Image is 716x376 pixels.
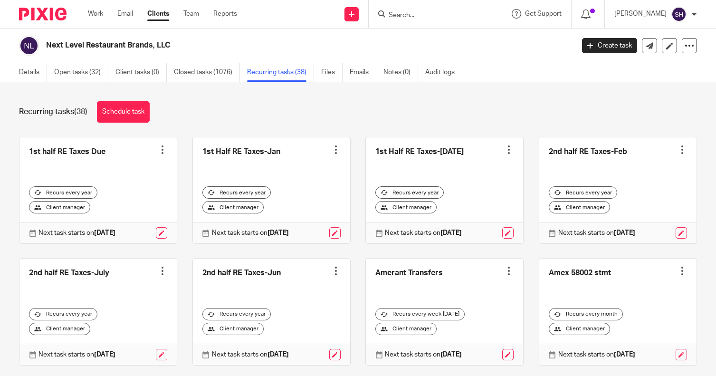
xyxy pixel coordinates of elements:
a: Emails [350,63,376,82]
strong: [DATE] [614,230,635,236]
div: Recurs every year [29,308,97,320]
p: Next task starts on [38,228,115,238]
strong: [DATE] [440,230,462,236]
p: Next task starts on [558,350,635,359]
p: Next task starts on [385,228,462,238]
div: Client manager [375,201,437,213]
a: Open tasks (32) [54,63,108,82]
p: Next task starts on [385,350,462,359]
a: Work [88,9,103,19]
div: Client manager [202,201,264,213]
a: Recurring tasks (38) [247,63,314,82]
a: Client tasks (0) [115,63,167,82]
a: Team [183,9,199,19]
a: Create task [582,38,637,53]
p: Next task starts on [38,350,115,359]
a: Closed tasks (1076) [174,63,240,82]
strong: [DATE] [94,230,115,236]
div: Recurs every week [DATE] [375,308,465,320]
div: Recurs every year [29,186,97,199]
div: Client manager [375,323,437,335]
a: Files [321,63,343,82]
p: Next task starts on [212,228,289,238]
a: Schedule task [97,101,150,123]
span: (38) [74,108,87,116]
input: Search [388,11,473,20]
a: Email [117,9,133,19]
div: Client manager [29,201,90,213]
a: Audit logs [425,63,462,82]
strong: [DATE] [614,351,635,358]
a: Notes (0) [383,63,418,82]
strong: [DATE] [94,351,115,358]
p: Next task starts on [212,350,289,359]
strong: [DATE] [267,351,289,358]
img: svg%3E [671,7,687,22]
div: Client manager [549,201,610,213]
h2: Next Level Restaurant Brands, LLC [46,40,463,50]
div: Client manager [202,323,264,335]
img: Pixie [19,8,67,20]
div: Client manager [29,323,90,335]
span: Get Support [525,10,562,17]
div: Recurs every month [549,308,623,320]
h1: Recurring tasks [19,107,87,117]
div: Recurs every year [202,308,271,320]
div: Recurs every year [549,186,617,199]
strong: [DATE] [267,230,289,236]
div: Recurs every year [375,186,444,199]
p: [PERSON_NAME] [614,9,667,19]
a: Details [19,63,47,82]
a: Reports [213,9,237,19]
div: Recurs every year [202,186,271,199]
img: svg%3E [19,36,39,56]
div: Client manager [549,323,610,335]
a: Clients [147,9,169,19]
p: Next task starts on [558,228,635,238]
strong: [DATE] [440,351,462,358]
